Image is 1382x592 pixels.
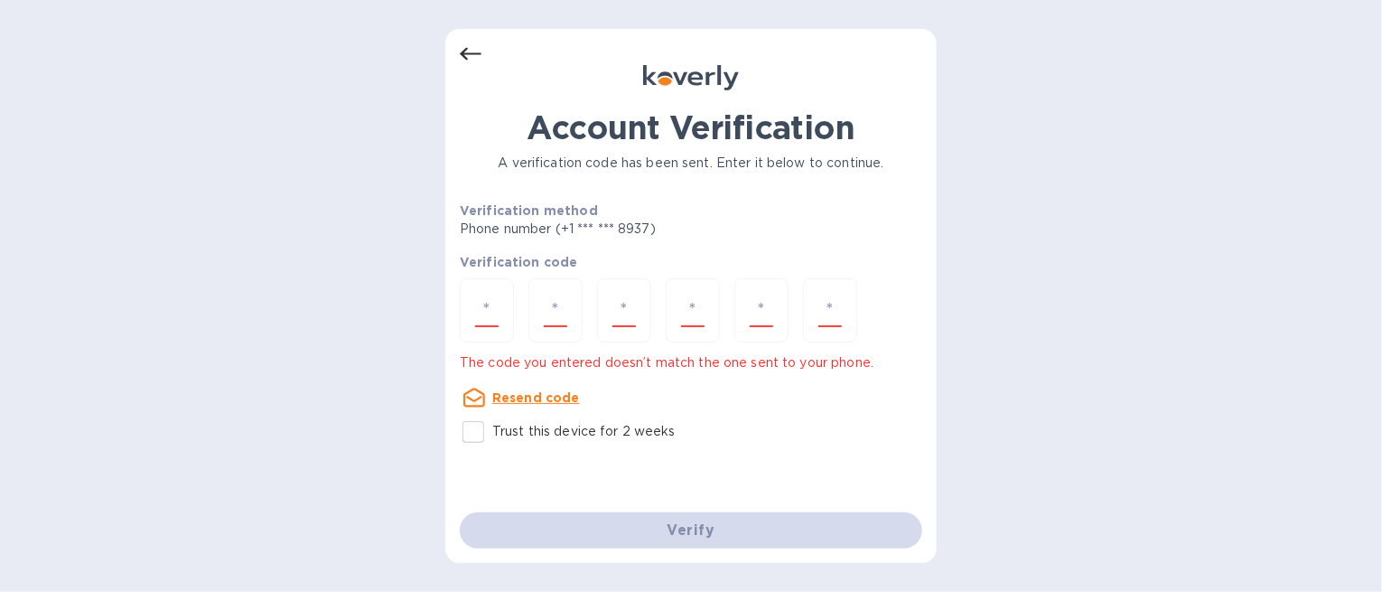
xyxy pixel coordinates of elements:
[460,353,922,372] p: The code you entered doesn’t match the one sent to your phone.
[460,253,922,271] p: Verification code
[492,422,676,441] p: Trust this device for 2 weeks
[460,220,794,239] p: Phone number (+1 *** *** 8937)
[460,154,922,173] p: A verification code has been sent. Enter it below to continue.
[460,203,598,218] b: Verification method
[492,390,580,405] u: Resend code
[460,108,922,146] h1: Account Verification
